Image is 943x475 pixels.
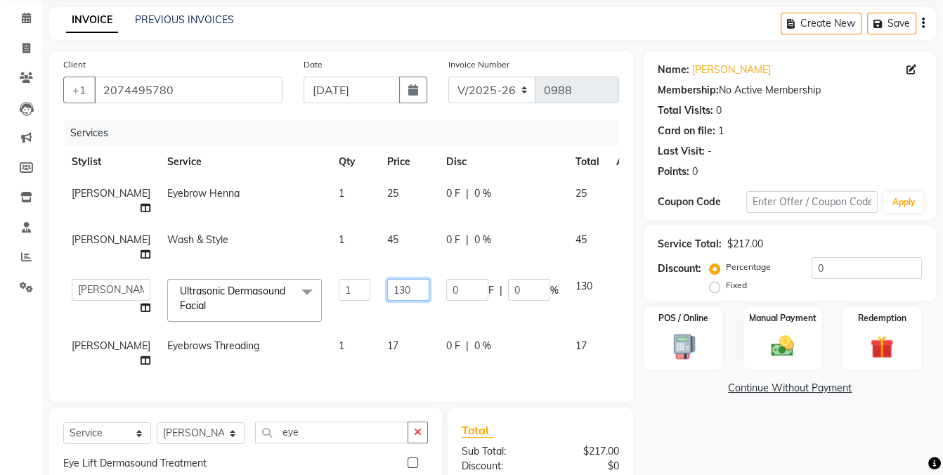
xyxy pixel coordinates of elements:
[658,83,719,98] div: Membership:
[883,192,923,213] button: Apply
[764,333,802,360] img: _cash.svg
[748,312,816,325] label: Manual Payment
[658,63,689,77] div: Name:
[255,422,408,443] input: Search or Scan
[474,339,491,353] span: 0 %
[466,186,469,201] span: |
[857,312,906,325] label: Redemption
[72,233,150,246] span: [PERSON_NAME]
[387,339,398,352] span: 17
[330,146,379,178] th: Qty
[304,58,323,71] label: Date
[466,339,469,353] span: |
[135,13,234,26] a: PREVIOUS INVOICES
[167,339,259,352] span: Eyebrows Threading
[462,423,494,438] span: Total
[94,77,282,103] input: Search by Name/Mobile/Email/Code
[446,186,460,201] span: 0 F
[488,283,494,298] span: F
[692,63,771,77] a: [PERSON_NAME]
[575,233,587,246] span: 45
[708,144,712,159] div: -
[63,146,159,178] th: Stylist
[716,103,722,118] div: 0
[658,83,922,98] div: No Active Membership
[339,339,344,352] span: 1
[466,233,469,247] span: |
[65,120,630,146] div: Services
[658,261,701,276] div: Discount:
[646,381,933,396] a: Continue Without Payment
[540,459,630,474] div: $0
[727,237,763,252] div: $217.00
[180,285,285,312] span: Ultrasonic Dermasound Facial
[448,58,509,71] label: Invoice Number
[608,146,654,178] th: Action
[575,280,592,292] span: 130
[863,333,901,362] img: _gift.svg
[387,187,398,200] span: 25
[726,261,771,273] label: Percentage
[781,13,861,34] button: Create New
[474,233,491,247] span: 0 %
[658,195,746,209] div: Coupon Code
[159,146,330,178] th: Service
[63,58,86,71] label: Client
[746,191,878,213] input: Enter Offer / Coupon Code
[206,299,212,312] a: x
[658,312,708,325] label: POS / Online
[658,103,713,118] div: Total Visits:
[575,339,587,352] span: 17
[718,124,724,138] div: 1
[66,8,118,33] a: INVOICE
[379,146,438,178] th: Price
[692,164,698,179] div: 0
[658,144,705,159] div: Last Visit:
[339,187,344,200] span: 1
[664,333,702,361] img: _pos-terminal.svg
[726,279,747,292] label: Fixed
[438,146,567,178] th: Disc
[63,456,207,471] div: Eye Lift Dermasound Treatment
[658,164,689,179] div: Points:
[550,283,559,298] span: %
[658,124,715,138] div: Card on file:
[339,233,344,246] span: 1
[658,237,722,252] div: Service Total:
[63,77,96,103] button: +1
[167,187,240,200] span: Eyebrow Henna
[451,444,540,459] div: Sub Total:
[500,283,502,298] span: |
[451,459,540,474] div: Discount:
[575,187,587,200] span: 25
[446,339,460,353] span: 0 F
[72,187,150,200] span: [PERSON_NAME]
[540,444,630,459] div: $217.00
[72,339,150,352] span: [PERSON_NAME]
[446,233,460,247] span: 0 F
[567,146,608,178] th: Total
[167,233,228,246] span: Wash & Style
[867,13,916,34] button: Save
[387,233,398,246] span: 45
[474,186,491,201] span: 0 %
